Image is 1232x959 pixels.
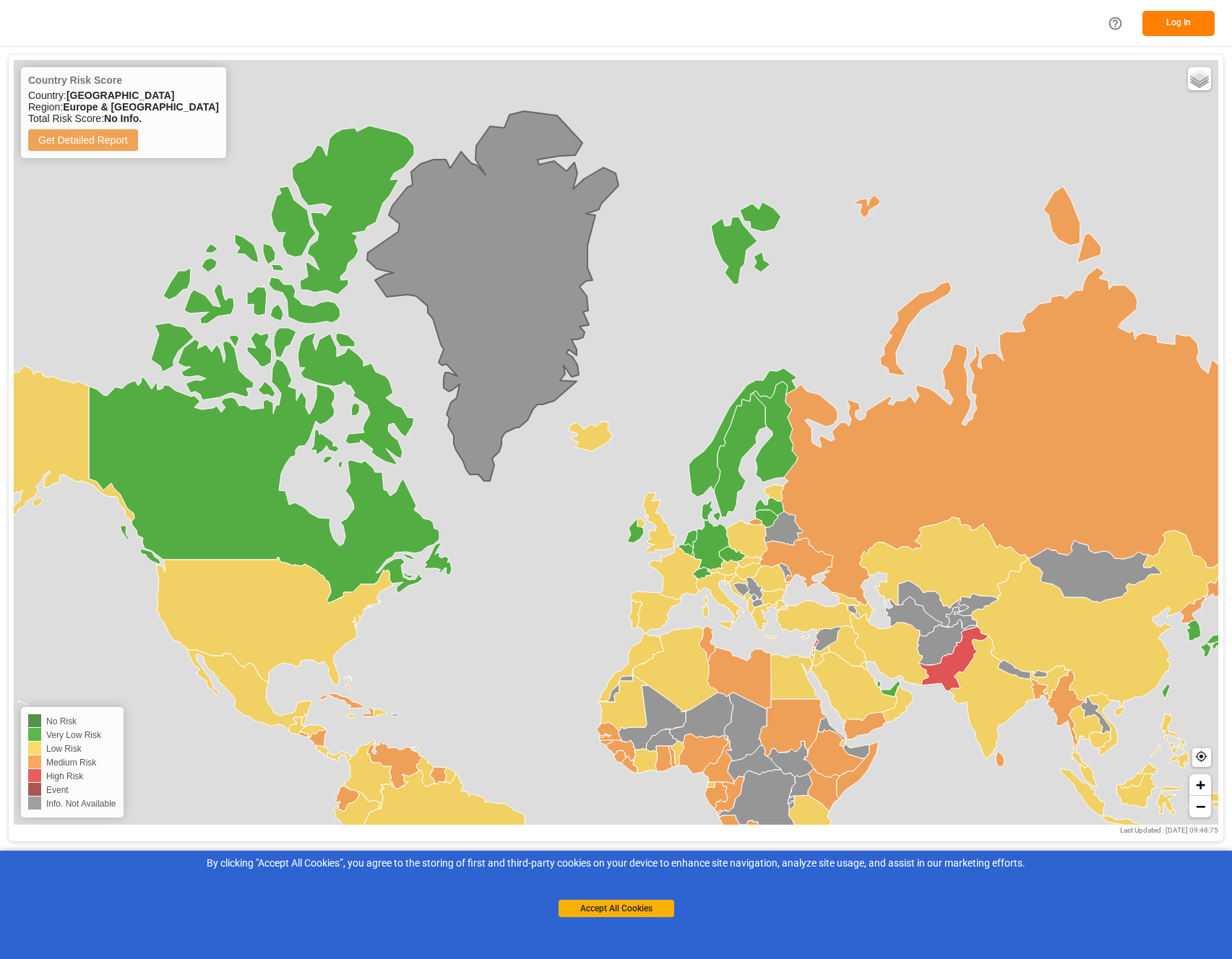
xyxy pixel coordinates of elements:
[1189,796,1211,817] a: Zoom out
[104,113,142,124] b: No Info.
[1196,776,1205,794] span: +
[46,799,116,809] span: Info. Not Available
[559,900,674,917] button: Accept All Cookies
[46,716,77,726] span: No Risk
[46,785,69,795] span: Event
[1196,797,1205,815] span: −
[28,129,138,151] button: Get Detailed Report
[1188,67,1211,90] a: Layers
[14,825,1218,836] div: Last Updated : [DATE] 09:48:75
[66,90,175,101] b: [GEOGRAPHIC_DATA]
[1142,11,1215,36] button: Log In
[28,101,219,113] p: Region:
[46,744,82,754] span: Low Risk
[28,74,219,86] h4: Country Risk Score
[28,90,219,101] p: Country:
[10,856,1222,871] div: By clicking "Accept All Cookies”, you agree to the storing of first and third-party cookies on yo...
[63,101,219,113] b: Europe & [GEOGRAPHIC_DATA]
[28,113,219,124] p: Total Risk Score:
[46,758,96,768] span: Medium Risk
[1099,7,1132,40] button: Help Center
[1189,774,1211,796] a: Zoom in
[46,771,83,781] span: High Risk
[46,730,101,740] span: Very Low Risk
